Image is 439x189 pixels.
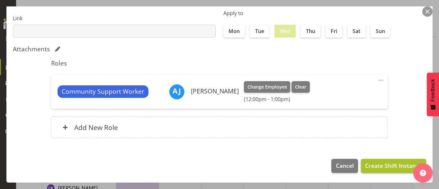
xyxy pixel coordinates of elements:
label: Link [13,14,216,22]
span: Change Employee [247,83,287,90]
img: amanda-jane-lavington11937.jpg [169,84,184,99]
h5: Roles [51,59,388,67]
h6: Add New Role [74,123,118,132]
label: Wed [274,25,296,38]
button: Clear [291,81,310,93]
span: Feedback [430,79,436,101]
label: Tue [250,25,269,38]
h5: Attachments [13,45,50,53]
img: help-xxl-2.png [420,170,426,176]
button: Create Shift Instance [361,159,426,173]
button: Change Employee [244,81,291,93]
h6: [PERSON_NAME] [191,88,239,95]
h6: (12:00pm - 1:00pm) [244,96,310,102]
span: Clear [295,83,306,90]
span: Community Support Worker [62,87,144,96]
span: Cancel [336,161,354,170]
label: Thu [301,25,320,38]
span: Create Shift Instance [365,161,422,170]
label: Fri [326,25,342,38]
label: Apply to [223,9,426,17]
label: Sat [347,25,365,38]
button: Cancel [331,159,358,173]
button: Feedback - Show survey [427,73,439,116]
label: Sun [371,25,390,38]
label: Mon [223,25,245,38]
